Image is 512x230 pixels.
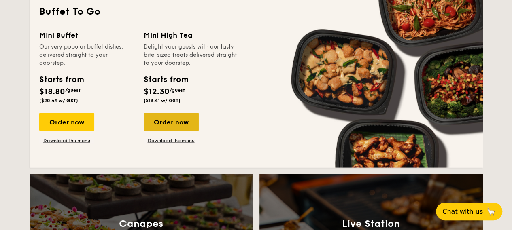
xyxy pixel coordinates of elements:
[144,97,181,103] span: ($13.41 w/ GST)
[39,73,83,85] div: Starts from
[436,203,502,220] button: Chat with us🦙
[342,218,400,229] h3: Live Station
[144,30,238,41] div: Mini High Tea
[486,207,496,216] span: 🦙
[144,113,199,131] div: Order now
[65,87,81,93] span: /guest
[144,42,238,67] div: Delight your guests with our tasty bite-sized treats delivered straight to your doorstep.
[442,208,483,215] span: Chat with us
[39,5,473,18] h2: Buffet To Go
[144,73,188,85] div: Starts from
[39,42,134,67] div: Our very popular buffet dishes, delivered straight to your doorstep.
[170,87,185,93] span: /guest
[144,87,170,96] span: $12.30
[39,30,134,41] div: Mini Buffet
[39,113,94,131] div: Order now
[144,137,199,143] a: Download the menu
[39,137,94,143] a: Download the menu
[119,218,163,229] h3: Canapes
[39,87,65,96] span: $18.80
[39,97,78,103] span: ($20.49 w/ GST)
